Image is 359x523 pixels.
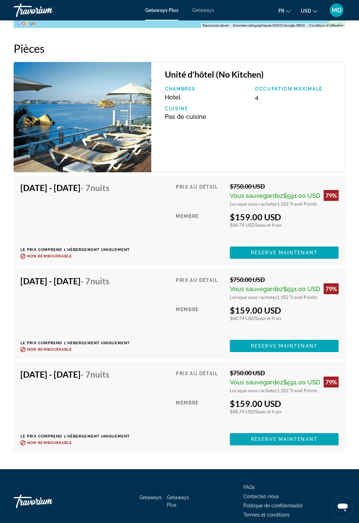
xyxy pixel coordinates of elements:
span: Reserve maintenant [251,437,318,442]
span: USD [301,8,311,14]
button: Change currency [301,6,318,16]
span: MD [332,7,342,14]
span: Vous sauvegardez [230,285,283,292]
button: Change language [278,6,291,16]
span: Pas de cuisine [165,113,206,120]
span: - 7 [81,276,109,286]
img: Google [15,19,38,28]
span: Taxes et frais [255,409,281,414]
p: Le prix comprend l'hébergement uniquement [20,341,130,345]
button: Raccourcis clavier [203,23,229,28]
span: Reserve maintenant [251,343,318,349]
p: Le prix comprend l'hébergement uniquement [20,248,130,252]
div: $88.74 USD [230,315,339,321]
div: $159.00 USD [230,305,339,315]
span: Lorsque vous rachetez [230,294,277,300]
a: Termes et conditions [243,512,290,518]
span: $591.00 USD [283,192,320,199]
div: $88.74 USD [230,222,339,228]
p: Occupation maximale [255,86,338,92]
a: Getaways [139,495,161,500]
div: Prix au détail [176,276,225,300]
span: Non remboursable [27,441,72,445]
span: Lorsque vous rachetez [230,201,277,207]
div: $750.00 USD [230,276,339,283]
h4: [DATE] - [DATE] [20,369,125,379]
span: 1,182 Travel Points [277,387,317,393]
div: Membre [176,212,225,241]
h2: Pièces [14,42,345,55]
div: $750.00 USD [230,183,339,190]
span: $591.00 USD [283,285,320,292]
span: 1,182 Travel Points [277,201,317,207]
a: Travorium [14,1,82,19]
span: 1,182 Travel Points [277,294,317,300]
span: Reserve maintenant [251,250,318,255]
div: Membre [176,398,225,428]
div: Membre [176,305,225,335]
button: Reserve maintenant [230,340,339,352]
span: nuits [90,369,109,379]
div: $88.74 USD [230,409,339,414]
p: Cuisine [165,106,248,111]
a: Politique de confidentialité [243,503,303,508]
h3: Unité d'hôtel (No Kitchen) [165,69,338,79]
a: Go Home [14,491,82,511]
span: Non remboursable [27,254,72,258]
button: Reserve maintenant [230,247,339,259]
button: User Menu [328,3,345,17]
span: $591.00 USD [283,379,320,386]
a: Getaways Plus [145,7,178,13]
h4: [DATE] - [DATE] [20,183,125,193]
div: 79% [324,377,339,387]
div: Prix au détail [176,369,225,393]
p: Le prix comprend l'hébergement uniquement [20,434,130,439]
span: Lorsque vous rachetez [230,387,277,393]
span: 4 [255,94,258,101]
button: Reserve maintenant [230,433,339,445]
div: $750.00 USD [230,369,339,377]
span: - 7 [81,369,109,379]
div: Prix au détail [176,183,225,207]
span: nuits [90,183,109,193]
a: FAQs [243,485,255,490]
span: nuits [90,276,109,286]
h4: [DATE] - [DATE] [20,276,125,286]
div: $159.00 USD [230,398,339,409]
span: Vous sauvegardez [230,192,283,199]
a: Getaways [192,7,214,13]
img: Fiesta Americana Villas Acapulco [14,62,151,172]
div: 79% [324,283,339,294]
div: 79% [324,190,339,201]
div: $159.00 USD [230,212,339,222]
a: Getaways Plus [167,495,189,508]
span: - 7 [81,183,109,193]
span: Hotel [165,94,181,101]
span: Non remboursable [27,347,72,352]
span: Taxes et frais [255,222,281,228]
span: fr [278,8,284,14]
a: Ouvrir cette zone dans Google Maps (dans une nouvelle fenêtre) [15,19,38,28]
a: Conditions d'utilisation (s'ouvre dans un nouvel onglet) [309,23,343,27]
iframe: Bouton de lancement de la fenêtre de messagerie [332,496,354,518]
span: Taxes et frais [255,315,281,321]
span: Vous sauvegardez [230,379,283,386]
span: Données cartographiques ©2025 Google, INEGI [233,23,305,27]
a: Contactez-nous [243,494,279,499]
p: Chambres [165,86,248,92]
